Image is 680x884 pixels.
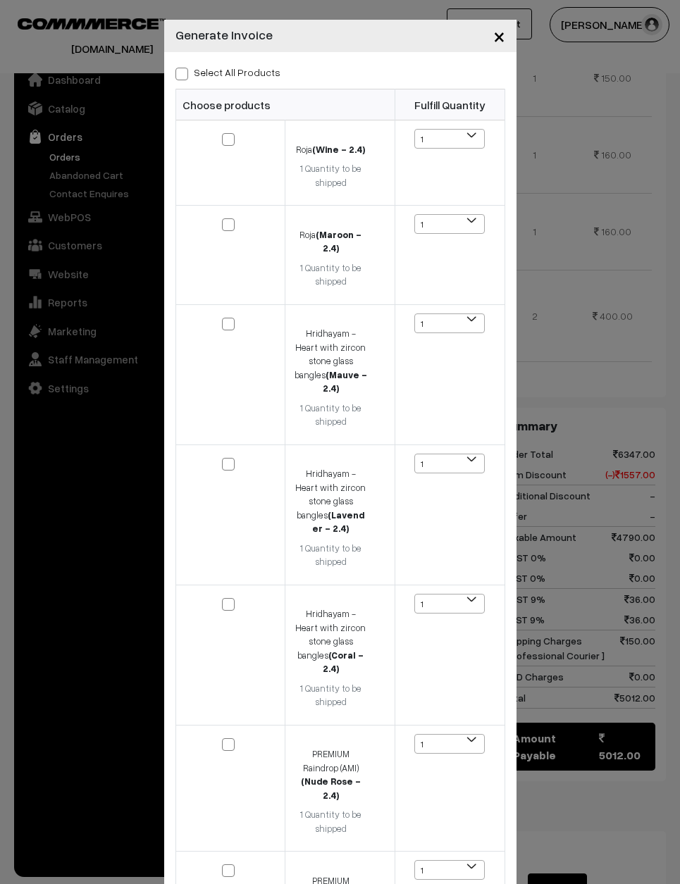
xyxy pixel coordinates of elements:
[294,401,367,429] div: 1 Quantity to be shipped
[414,313,485,333] span: 1
[294,143,367,157] div: Roja
[316,229,361,254] strong: (Maroon - 2.4)
[294,607,367,676] div: Hridhayam - Heart with zircon stone glass bangles
[415,454,484,474] span: 1
[414,129,485,149] span: 1
[415,314,484,334] span: 1
[415,861,484,880] span: 1
[294,808,367,835] div: 1 Quantity to be shipped
[175,89,395,120] th: Choose products
[414,860,485,880] span: 1
[294,327,367,396] div: Hridhayam - Heart with zircon stone glass bangles
[294,467,367,536] div: Hridhayam - Heart with zircon stone glass bangles
[415,735,484,754] span: 1
[414,594,485,614] span: 1
[414,454,485,473] span: 1
[415,130,484,149] span: 1
[294,542,367,569] div: 1 Quantity to be shipped
[301,776,361,801] strong: (Nude Rose - 2.4)
[482,14,517,58] button: Close
[415,215,484,235] span: 1
[294,162,367,189] div: 1 Quantity to be shipped
[175,65,280,80] label: Select all Products
[415,594,484,614] span: 1
[414,214,485,234] span: 1
[294,228,367,256] div: Roja
[312,509,364,535] strong: (Lavender - 2.4)
[312,144,365,155] strong: (Wine - 2.4)
[323,369,367,394] strong: (Mauve - 2.4)
[175,25,273,44] h4: Generate Invoice
[294,261,367,289] div: 1 Quantity to be shipped
[323,649,364,675] strong: (Coral - 2.4)
[395,89,505,120] th: Fulfill Quantity
[294,747,367,802] div: PREMIUM Raindrop (AMI)
[493,23,505,49] span: ×
[294,682,367,709] div: 1 Quantity to be shipped
[414,734,485,754] span: 1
